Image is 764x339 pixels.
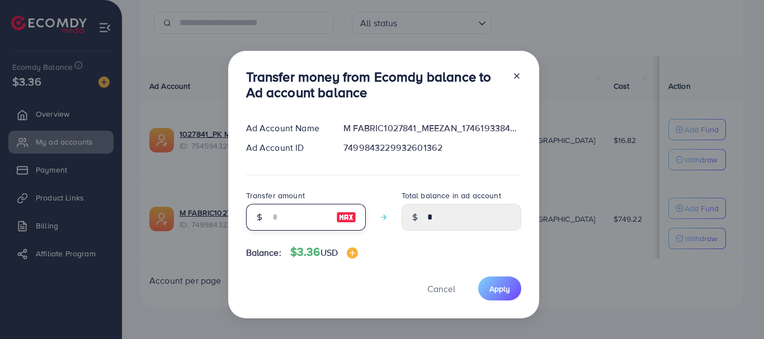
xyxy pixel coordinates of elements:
[246,69,503,101] h3: Transfer money from Ecomdy balance to Ad account balance
[246,246,281,259] span: Balance:
[347,247,358,259] img: image
[413,276,469,300] button: Cancel
[237,141,335,154] div: Ad Account ID
[320,246,338,259] span: USD
[489,283,510,294] span: Apply
[290,245,358,259] h4: $3.36
[716,289,756,331] iframe: Chat
[478,276,521,300] button: Apply
[402,190,501,201] label: Total balance in ad account
[334,141,530,154] div: 7499843229932601362
[334,122,530,135] div: M FABRIC1027841_MEEZAN_1746193384004
[246,190,305,201] label: Transfer amount
[427,283,455,295] span: Cancel
[237,122,335,135] div: Ad Account Name
[336,211,356,224] img: image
